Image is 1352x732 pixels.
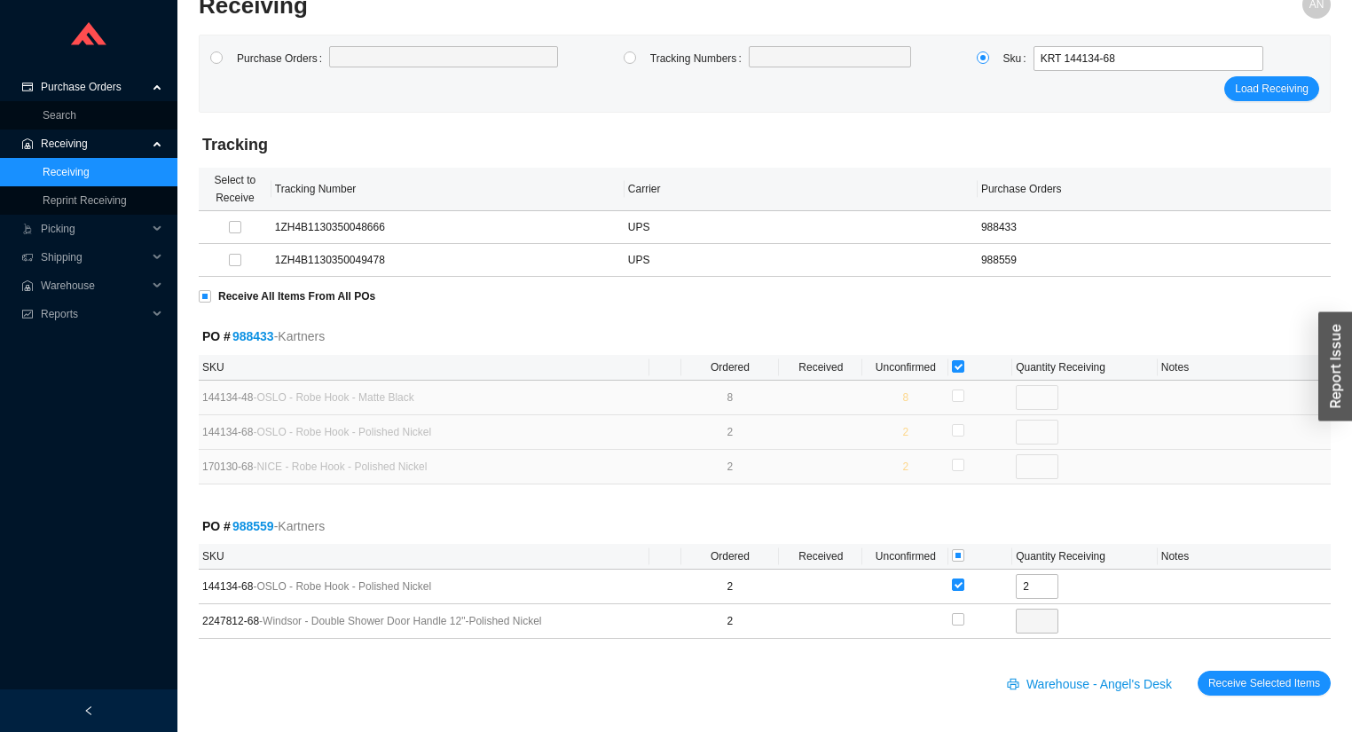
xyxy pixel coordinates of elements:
[41,130,147,158] span: Receiving
[681,570,780,604] td: 2
[41,300,147,328] span: Reports
[259,615,541,627] span: - Windsor - Double Shower Door Handle 12"-Polished Nickel
[237,46,329,71] label: Purchase Orders
[862,355,948,381] th: Unconfirmed
[1012,355,1158,381] th: Quantity Receiving
[274,516,326,537] span: - Kartners
[625,211,978,244] td: UPS
[271,211,625,244] td: 1ZH4B1130350048666
[43,166,90,178] a: Receiving
[43,109,76,122] a: Search
[862,544,948,570] th: Unconfirmed
[1224,76,1319,101] button: Load Receiving
[996,671,1187,696] button: printerWarehouse - Angel's Desk
[1041,47,1257,70] span: KRT 144134-68
[274,327,326,347] span: - Kartners
[43,194,127,207] a: Reprint Receiving
[41,272,147,300] span: Warehouse
[83,705,94,716] span: left
[41,73,147,101] span: Purchase Orders
[199,544,649,570] th: SKU
[1003,46,1034,71] label: Sku
[41,243,147,272] span: Shipping
[271,168,625,211] th: Tracking Number
[218,290,375,303] strong: Receive All Items From All POs
[41,215,147,243] span: Picking
[1158,355,1331,381] th: Notes
[232,329,274,343] a: 988433
[650,46,749,71] label: Tracking Numbers
[202,329,274,343] strong: PO #
[21,309,34,319] span: fund
[199,168,271,211] th: Select to Receive
[681,355,780,381] th: Ordered
[271,244,625,277] td: 1ZH4B1130350049478
[978,211,1331,244] td: 988433
[202,612,646,630] span: 2247812-68
[1208,674,1320,692] span: Receive Selected Items
[779,355,862,381] th: Received
[681,604,780,639] td: 2
[1012,544,1158,570] th: Quantity Receiving
[1026,674,1172,695] span: Warehouse - Angel's Desk
[625,244,978,277] td: UPS
[202,134,1327,156] h4: Tracking
[1158,544,1331,570] th: Notes
[253,580,431,593] span: - OSLO - Robe Hook - Polished Nickel
[978,168,1331,211] th: Purchase Orders
[1198,671,1331,696] button: Receive Selected Items
[681,544,780,570] th: Ordered
[199,355,649,381] th: SKU
[779,544,862,570] th: Received
[21,82,34,92] span: credit-card
[202,519,274,533] strong: PO #
[978,244,1331,277] td: 988559
[625,168,978,211] th: Carrier
[1235,80,1309,98] span: Load Receiving
[232,519,274,533] a: 988559
[202,578,646,595] span: 144134-68
[1007,678,1023,692] span: printer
